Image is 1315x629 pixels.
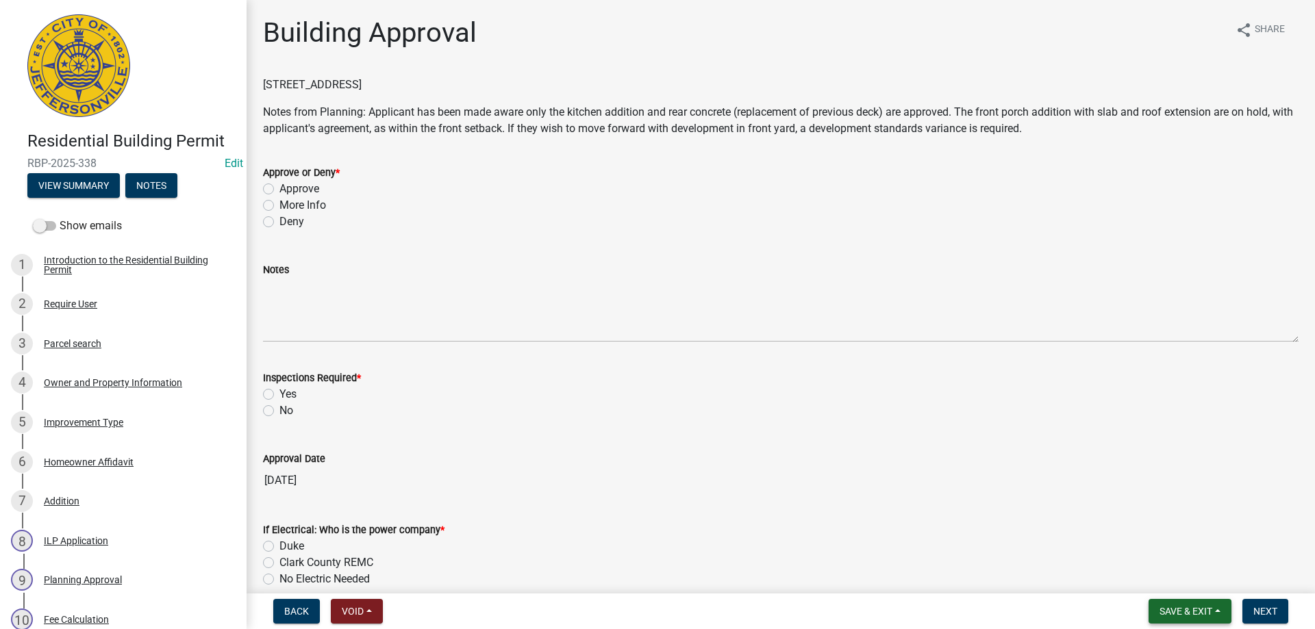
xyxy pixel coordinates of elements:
[279,571,370,587] label: No Electric Needed
[279,214,304,230] label: Deny
[11,490,33,512] div: 7
[11,530,33,552] div: 8
[279,554,373,571] label: Clark County REMC
[279,181,319,197] label: Approve
[27,181,120,192] wm-modal-confirm: Summary
[27,173,120,198] button: View Summary
[44,418,123,427] div: Improvement Type
[1255,22,1285,38] span: Share
[263,454,325,464] label: Approval Date
[44,378,182,387] div: Owner and Property Information
[1242,599,1288,624] button: Next
[263,266,289,275] label: Notes
[125,173,177,198] button: Notes
[44,299,97,309] div: Require User
[44,339,101,348] div: Parcel search
[279,538,304,554] label: Duke
[1225,16,1296,43] button: shareShare
[225,157,243,170] a: Edit
[125,181,177,192] wm-modal-confirm: Notes
[11,293,33,315] div: 2
[11,333,33,355] div: 3
[33,218,122,234] label: Show emails
[11,411,33,433] div: 5
[11,372,33,394] div: 4
[279,197,326,214] label: More Info
[44,536,108,545] div: ILP Application
[342,606,364,617] span: Void
[44,255,225,274] div: Introduction to the Residential Building Permit
[11,254,33,276] div: 1
[27,131,236,151] h4: Residential Building Permit
[27,157,219,170] span: RBP-2025-338
[263,104,1299,137] p: Notes from Planning: Applicant has been made aware only the kitchen addition and rear concrete (r...
[284,606,309,617] span: Back
[263,168,340,178] label: Approve or Deny
[279,386,297,402] label: Yes
[225,157,243,170] wm-modal-confirm: Edit Application Number
[1236,22,1252,38] i: share
[1253,606,1277,617] span: Next
[263,526,444,535] label: If Electrical: Who is the power company
[44,496,79,506] div: Addition
[11,569,33,591] div: 9
[44,457,134,467] div: Homeowner Affidavit
[1160,606,1212,617] span: Save & Exit
[11,451,33,473] div: 6
[279,402,293,419] label: No
[1149,599,1231,624] button: Save & Exit
[331,599,383,624] button: Void
[27,14,130,117] img: City of Jeffersonville, Indiana
[263,16,477,49] h1: Building Approval
[263,374,361,383] label: Inspections Required
[273,599,320,624] button: Back
[44,615,109,624] div: Fee Calculation
[263,77,1299,93] p: [STREET_ADDRESS]
[44,575,122,585] div: Planning Approval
